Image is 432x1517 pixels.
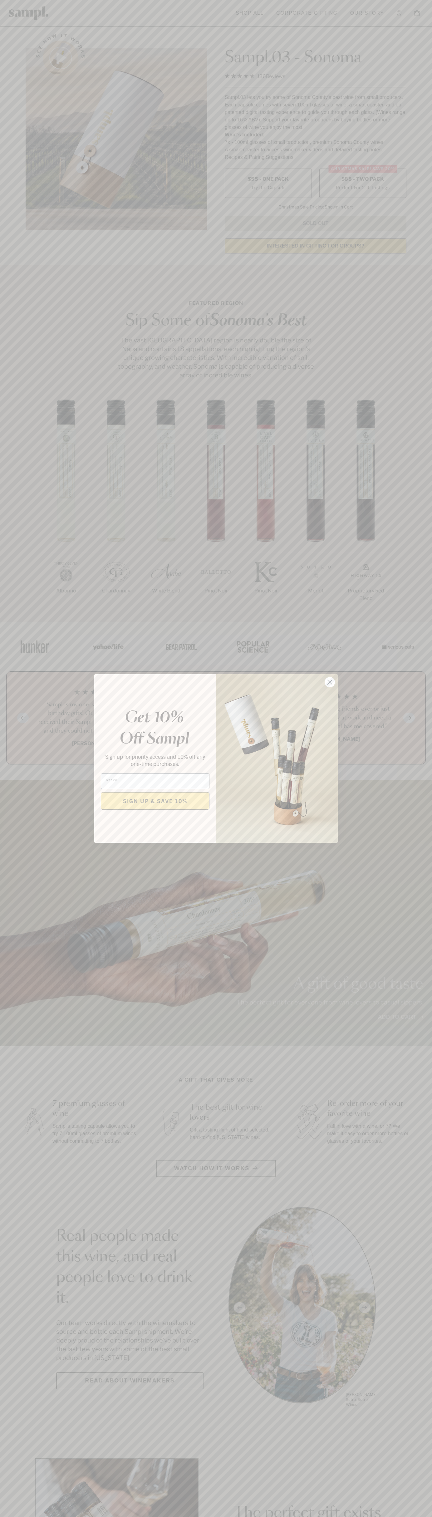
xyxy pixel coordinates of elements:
input: Email [101,773,209,789]
button: SIGN UP & SAVE 10% [101,792,209,810]
span: Sign up for priority access and 10% off any one-time purchases. [105,753,205,767]
em: Get 10% Off Sampl [120,710,189,747]
img: 96933287-25a1-481a-a6d8-4dd623390dc6.png [216,674,338,843]
button: Close dialog [324,677,335,688]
